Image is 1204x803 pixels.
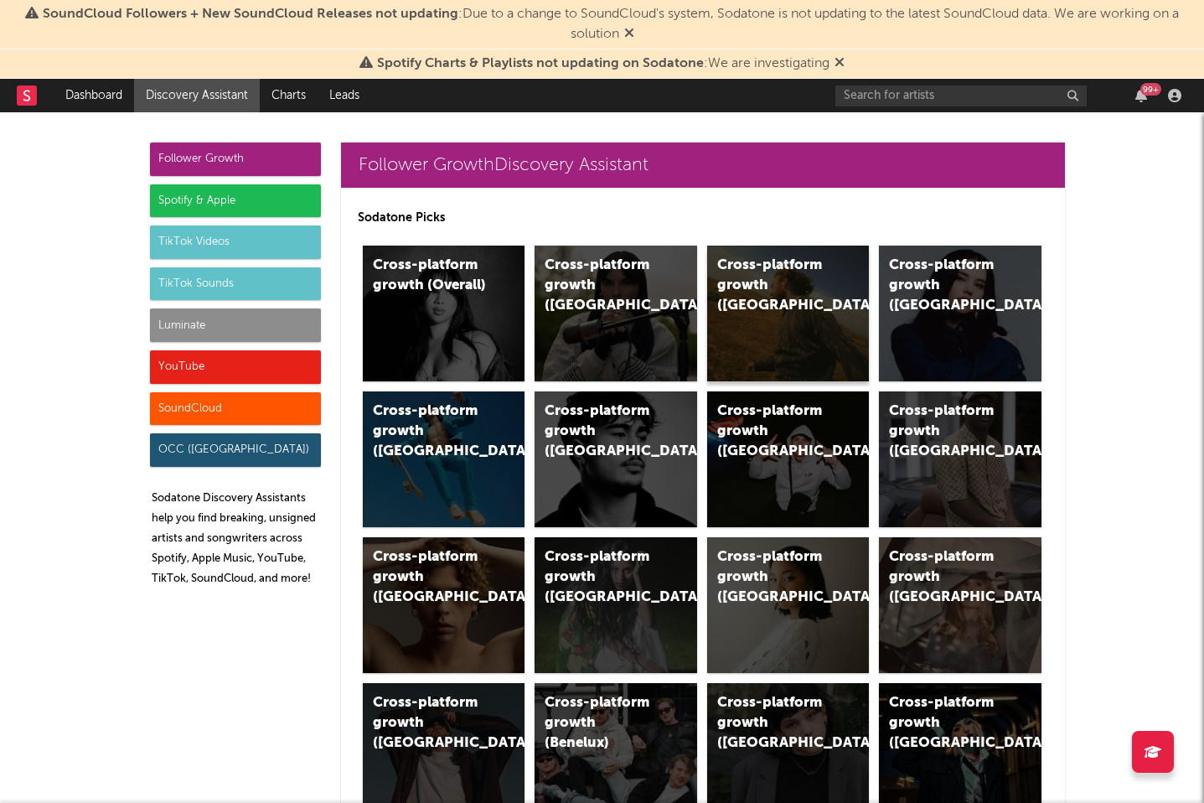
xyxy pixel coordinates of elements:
[363,246,525,381] a: Cross-platform growth (Overall)
[535,391,697,527] a: Cross-platform growth ([GEOGRAPHIC_DATA])
[717,547,831,608] div: Cross-platform growth ([GEOGRAPHIC_DATA])
[545,547,659,608] div: Cross-platform growth ([GEOGRAPHIC_DATA])
[373,693,487,754] div: Cross-platform growth ([GEOGRAPHIC_DATA])
[373,401,487,462] div: Cross-platform growth ([GEOGRAPHIC_DATA])
[150,433,321,467] div: OCC ([GEOGRAPHIC_DATA])
[889,547,1003,608] div: Cross-platform growth ([GEOGRAPHIC_DATA])
[545,256,659,316] div: Cross-platform growth ([GEOGRAPHIC_DATA])
[43,8,1179,41] span: : Due to a change to SoundCloud's system, Sodatone is not updating to the latest SoundCloud data....
[150,225,321,259] div: TikTok Videos
[717,401,831,462] div: Cross-platform growth ([GEOGRAPHIC_DATA]/GSA)
[879,391,1041,527] a: Cross-platform growth ([GEOGRAPHIC_DATA])
[260,79,318,112] a: Charts
[835,57,845,70] span: Dismiss
[134,79,260,112] a: Discovery Assistant
[889,256,1003,316] div: Cross-platform growth ([GEOGRAPHIC_DATA])
[707,537,870,673] a: Cross-platform growth ([GEOGRAPHIC_DATA])
[879,537,1041,673] a: Cross-platform growth ([GEOGRAPHIC_DATA])
[43,8,458,21] span: SoundCloud Followers + New SoundCloud Releases not updating
[318,79,371,112] a: Leads
[363,537,525,673] a: Cross-platform growth ([GEOGRAPHIC_DATA])
[377,57,829,70] span: : We are investigating
[535,537,697,673] a: Cross-platform growth ([GEOGRAPHIC_DATA])
[624,28,634,41] span: Dismiss
[358,208,1048,228] p: Sodatone Picks
[150,392,321,426] div: SoundCloud
[373,256,487,296] div: Cross-platform growth (Overall)
[879,246,1041,381] a: Cross-platform growth ([GEOGRAPHIC_DATA])
[717,693,831,754] div: Cross-platform growth ([GEOGRAPHIC_DATA])
[150,308,321,342] div: Luminate
[152,489,321,589] p: Sodatone Discovery Assistants help you find breaking, unsigned artists and songwriters across Spo...
[377,57,704,70] span: Spotify Charts & Playlists not updating on Sodatone
[545,693,659,754] div: Cross-platform growth (Benelux)
[889,693,1003,754] div: Cross-platform growth ([GEOGRAPHIC_DATA])
[363,391,525,527] a: Cross-platform growth ([GEOGRAPHIC_DATA])
[889,401,1003,462] div: Cross-platform growth ([GEOGRAPHIC_DATA])
[54,79,134,112] a: Dashboard
[150,350,321,384] div: YouTube
[835,85,1087,106] input: Search for artists
[545,401,659,462] div: Cross-platform growth ([GEOGRAPHIC_DATA])
[1140,83,1161,96] div: 99 +
[707,246,870,381] a: Cross-platform growth ([GEOGRAPHIC_DATA])
[150,184,321,218] div: Spotify & Apple
[341,142,1065,188] a: Follower GrowthDiscovery Assistant
[150,142,321,176] div: Follower Growth
[717,256,831,316] div: Cross-platform growth ([GEOGRAPHIC_DATA])
[535,246,697,381] a: Cross-platform growth ([GEOGRAPHIC_DATA])
[150,267,321,301] div: TikTok Sounds
[707,391,870,527] a: Cross-platform growth ([GEOGRAPHIC_DATA]/GSA)
[1135,89,1147,102] button: 99+
[373,547,487,608] div: Cross-platform growth ([GEOGRAPHIC_DATA])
